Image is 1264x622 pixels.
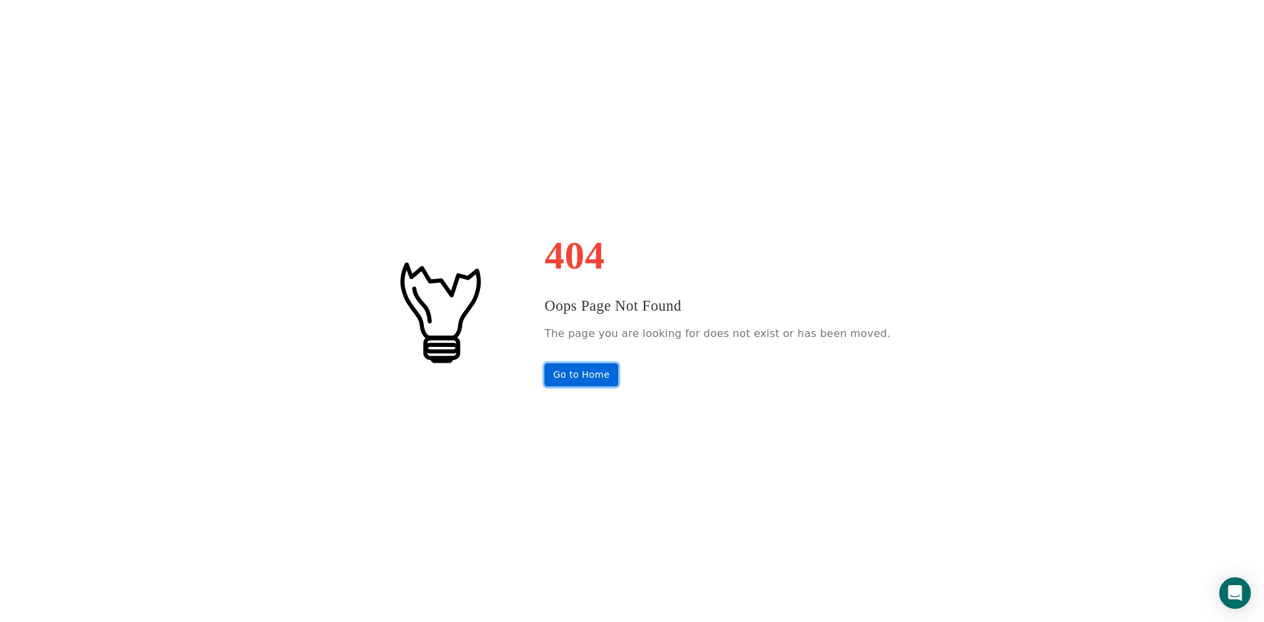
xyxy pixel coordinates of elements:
[544,236,890,275] h1: 404
[1219,577,1251,609] div: Open Intercom Messenger
[544,295,890,317] h3: Oops Page Not Found
[373,246,505,377] img: #
[544,324,890,344] p: The page you are looking for does not exist or has been moved.
[544,363,618,386] a: Go to Home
